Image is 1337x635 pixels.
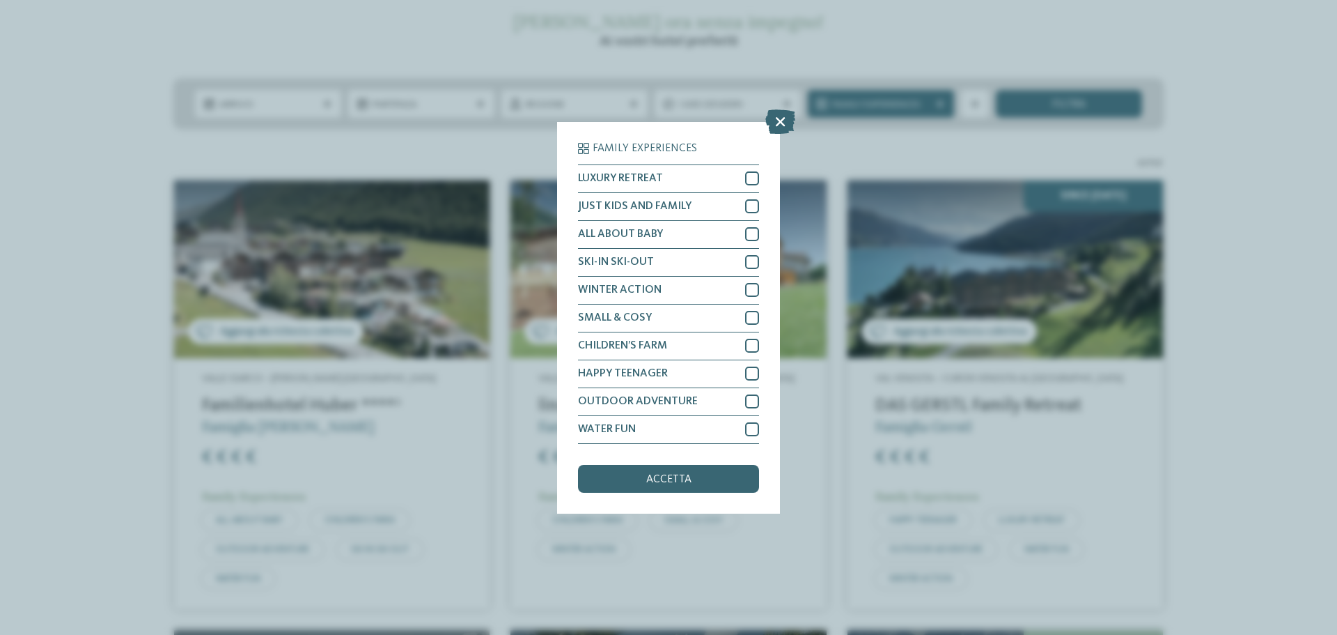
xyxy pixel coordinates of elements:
[578,396,698,407] span: OUTDOOR ADVENTURE
[578,368,668,379] span: HAPPY TEENAGER
[646,474,691,485] span: accetta
[578,284,662,296] span: WINTER ACTION
[578,257,654,268] span: SKI-IN SKI-OUT
[578,201,691,212] span: JUST KIDS AND FAMILY
[578,173,663,184] span: LUXURY RETREAT
[578,312,652,323] span: SMALL & COSY
[593,143,697,154] span: Family Experiences
[578,424,636,435] span: WATER FUN
[578,340,667,351] span: CHILDREN’S FARM
[578,229,663,240] span: ALL ABOUT BABY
